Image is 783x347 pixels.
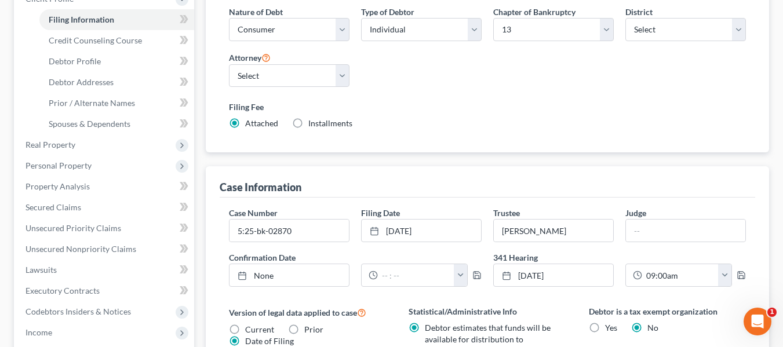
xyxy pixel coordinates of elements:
[245,118,278,128] span: Attached
[223,251,487,264] label: Confirmation Date
[26,160,92,170] span: Personal Property
[26,202,81,212] span: Secured Claims
[744,308,771,335] iframe: Intercom live chat
[39,51,194,72] a: Debtor Profile
[493,207,520,219] label: Trustee
[625,6,653,18] label: District
[26,306,131,316] span: Codebtors Insiders & Notices
[229,305,386,319] label: Version of legal data applied to case
[16,218,194,239] a: Unsecured Priority Claims
[409,305,566,317] label: Statistical/Administrative Info
[494,264,613,286] a: [DATE]
[647,323,658,333] span: No
[229,6,283,18] label: Nature of Debt
[493,6,576,18] label: Chapter of Bankruptcy
[16,197,194,218] a: Secured Claims
[625,207,646,219] label: Judge
[220,180,301,194] div: Case Information
[361,207,400,219] label: Filing Date
[589,305,746,317] label: Debtor is a tax exempt organization
[16,176,194,197] a: Property Analysis
[229,207,278,219] label: Case Number
[767,308,777,317] span: 1
[49,35,142,45] span: Credit Counseling Course
[308,118,352,128] span: Installments
[39,9,194,30] a: Filing Information
[229,50,271,64] label: Attorney
[230,220,349,242] input: Enter case number...
[16,239,194,260] a: Unsecured Nonpriority Claims
[39,93,194,114] a: Prior / Alternate Names
[245,336,294,346] span: Date of Filing
[26,140,75,149] span: Real Property
[26,286,100,295] span: Executory Contracts
[26,265,57,275] span: Lawsuits
[39,72,194,93] a: Debtor Addresses
[229,101,746,113] label: Filing Fee
[362,220,481,242] a: [DATE]
[626,220,745,242] input: --
[26,223,121,233] span: Unsecured Priority Claims
[49,119,130,129] span: Spouses & Dependents
[494,220,613,242] input: --
[304,324,323,334] span: Prior
[39,114,194,134] a: Spouses & Dependents
[245,324,274,334] span: Current
[39,30,194,51] a: Credit Counseling Course
[49,98,135,108] span: Prior / Alternate Names
[49,56,101,66] span: Debtor Profile
[378,264,454,286] input: -- : --
[26,244,136,254] span: Unsecured Nonpriority Claims
[361,6,414,18] label: Type of Debtor
[49,14,114,24] span: Filing Information
[487,251,752,264] label: 341 Hearing
[642,264,719,286] input: -- : --
[16,260,194,280] a: Lawsuits
[49,77,114,87] span: Debtor Addresses
[230,264,349,286] a: None
[26,327,52,337] span: Income
[605,323,617,333] span: Yes
[26,181,90,191] span: Property Analysis
[16,280,194,301] a: Executory Contracts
